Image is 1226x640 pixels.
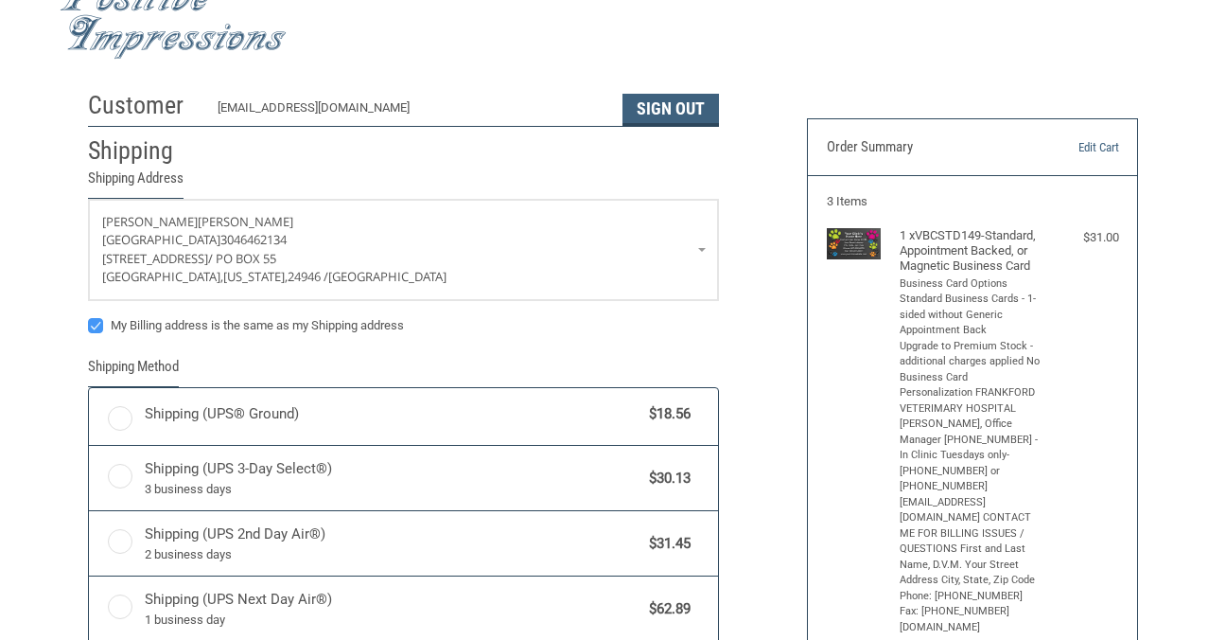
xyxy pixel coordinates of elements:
span: Shipping (UPS 2nd Day Air®) [145,524,640,563]
span: 3 business days [145,480,640,499]
h2: Customer [88,90,199,121]
span: $31.45 [639,533,691,555]
span: [PERSON_NAME] [198,213,293,230]
span: [GEOGRAPHIC_DATA] [328,268,447,285]
div: $31.00 [1045,228,1118,247]
span: [STREET_ADDRESS] [102,250,208,267]
span: 3046462134 [220,231,287,248]
span: 2 business days [145,545,640,564]
span: Shipping (UPS 3-Day Select®) [145,458,640,498]
span: $30.13 [639,468,691,489]
a: Enter or select a different address [89,200,718,300]
label: My Billing address is the same as my Shipping address [88,318,719,333]
li: Business Card Options Standard Business Cards - 1-sided without Generic Appointment Back [900,276,1042,339]
span: / PO BOX 55 [208,250,276,267]
li: Business Card Personalization FRANKFORD VETERIMARY HOSPITAL [PERSON_NAME], Office Manager [PHONE_... [900,370,1042,636]
h3: 3 Items [827,194,1119,209]
h4: 1 x VBCSTD149-Standard, Appointment Backed, or Magnetic Business Card [900,228,1042,275]
span: 24946 / [288,268,328,285]
li: Upgrade to Premium Stock - additional charges applied No [900,339,1042,370]
span: [PERSON_NAME] [102,213,198,230]
legend: Shipping Address [88,168,184,199]
h3: Order Summary [827,138,1025,157]
h2: Shipping [88,135,199,167]
span: [US_STATE], [223,268,288,285]
span: [GEOGRAPHIC_DATA], [102,268,223,285]
span: 1 business day [145,611,640,630]
a: Edit Cart [1025,138,1118,157]
span: $18.56 [639,403,691,425]
span: $62.89 [639,598,691,620]
span: Shipping (UPS Next Day Air®) [145,589,640,629]
legend: Shipping Method [88,356,179,387]
button: Sign Out [622,94,719,126]
div: [EMAIL_ADDRESS][DOMAIN_NAME] [218,98,604,126]
span: [GEOGRAPHIC_DATA] [102,231,220,248]
span: Shipping (UPS® Ground) [145,403,640,425]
